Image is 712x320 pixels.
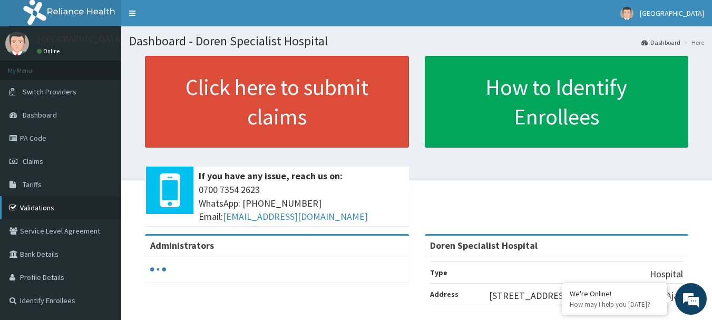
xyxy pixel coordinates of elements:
span: Dashboard [23,110,57,120]
strong: Doren Specialist Hospital [430,239,538,251]
b: If you have any issue, reach us on: [199,170,343,182]
a: How to Identify Enrollees [425,56,689,148]
li: Here [681,38,704,47]
p: Hospital [650,267,683,281]
p: [STREET_ADDRESS][PERSON_NAME]. Way, Ajah [489,289,683,303]
img: User Image [620,7,633,20]
span: Claims [23,157,43,166]
a: Online [37,47,62,55]
span: Tariffs [23,180,42,189]
b: Address [430,289,459,299]
h1: Dashboard - Doren Specialist Hospital [129,34,704,48]
a: Dashboard [641,38,680,47]
span: Switch Providers [23,87,76,96]
div: We're Online! [570,289,659,298]
p: [GEOGRAPHIC_DATA] [37,34,124,44]
p: How may I help you today? [570,300,659,309]
svg: audio-loading [150,261,166,277]
a: Click here to submit claims [145,56,409,148]
img: User Image [5,32,29,55]
b: Type [430,268,447,277]
span: 0700 7354 2623 WhatsApp: [PHONE_NUMBER] Email: [199,183,404,224]
b: Administrators [150,239,214,251]
span: [GEOGRAPHIC_DATA] [640,8,704,18]
a: [EMAIL_ADDRESS][DOMAIN_NAME] [223,210,368,222]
